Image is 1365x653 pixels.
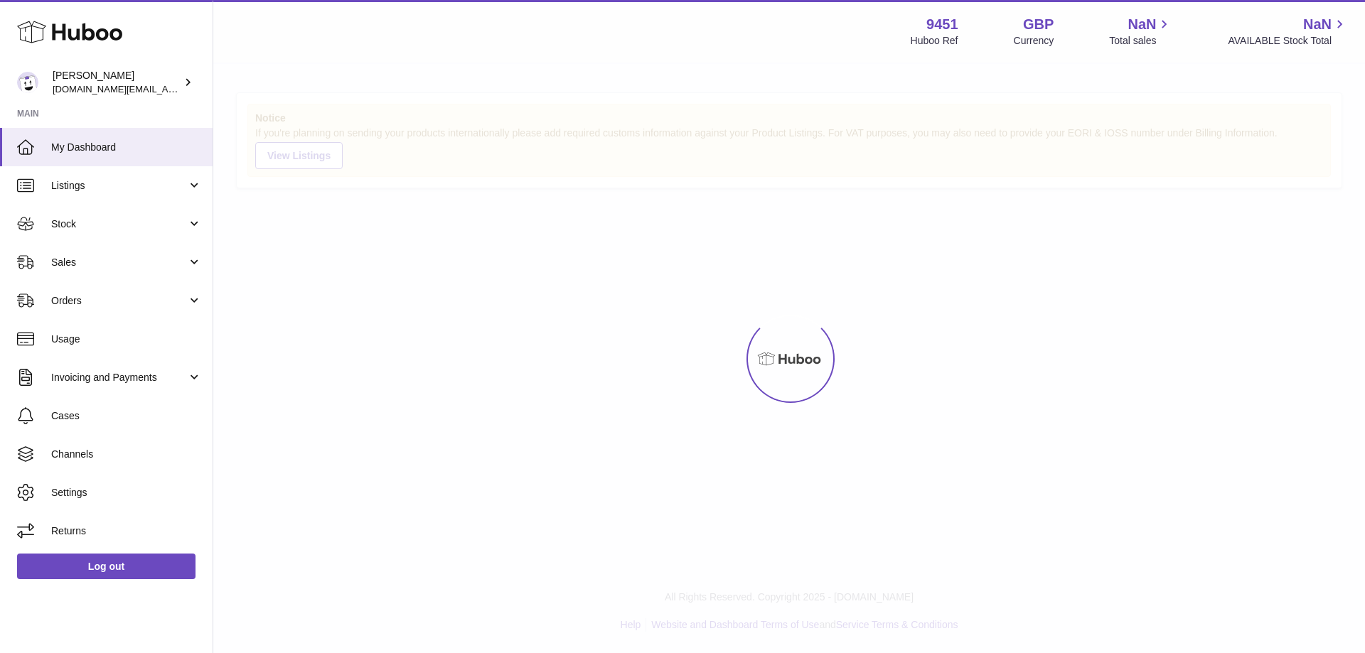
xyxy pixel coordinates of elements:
[1014,34,1054,48] div: Currency
[1023,15,1054,34] strong: GBP
[51,256,187,269] span: Sales
[1128,15,1156,34] span: NaN
[1228,15,1348,48] a: NaN AVAILABLE Stock Total
[51,524,202,538] span: Returns
[51,333,202,346] span: Usage
[17,72,38,93] img: amir.ch@gmail.com
[51,217,187,231] span: Stock
[926,15,958,34] strong: 9451
[53,83,283,95] span: [DOMAIN_NAME][EMAIL_ADDRESS][DOMAIN_NAME]
[1303,15,1332,34] span: NaN
[911,34,958,48] div: Huboo Ref
[51,141,202,154] span: My Dashboard
[51,448,202,461] span: Channels
[1109,15,1172,48] a: NaN Total sales
[1228,34,1348,48] span: AVAILABLE Stock Total
[51,486,202,500] span: Settings
[17,554,196,579] a: Log out
[51,371,187,384] span: Invoicing and Payments
[51,409,202,423] span: Cases
[53,69,181,96] div: [PERSON_NAME]
[1109,34,1172,48] span: Total sales
[51,294,187,308] span: Orders
[51,179,187,193] span: Listings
